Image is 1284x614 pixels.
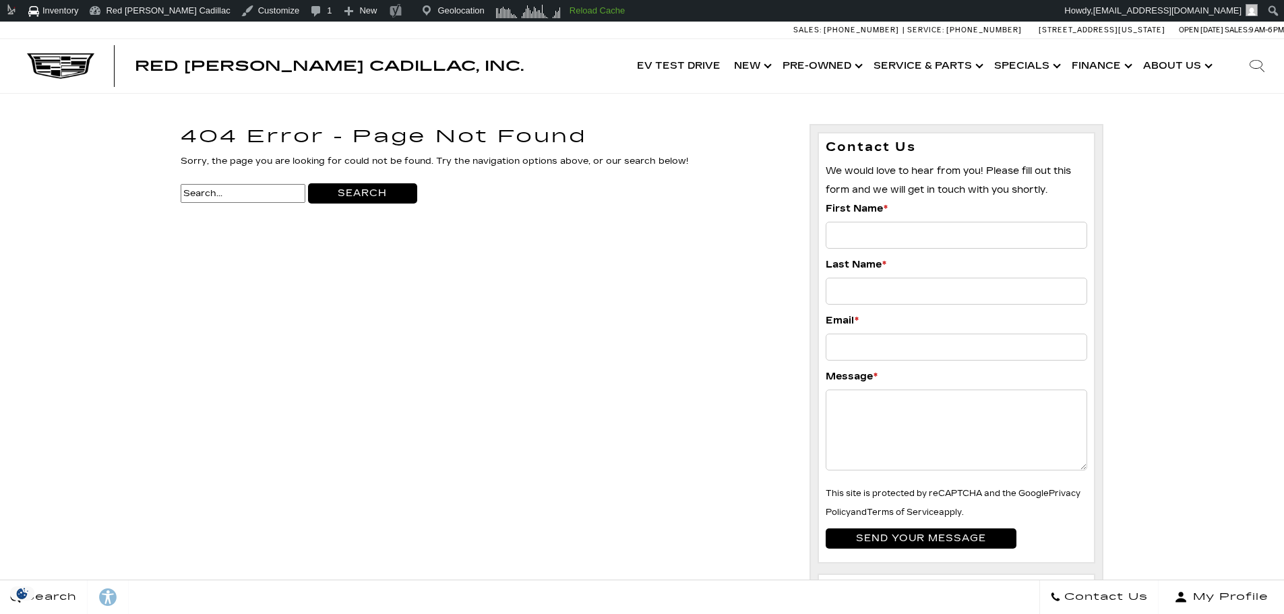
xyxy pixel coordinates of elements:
a: Finance [1065,39,1136,93]
a: Service: [PHONE_NUMBER] [903,26,1025,34]
img: Opt-Out Icon [7,586,38,601]
label: Message [826,367,878,386]
a: Sales: [PHONE_NUMBER] [793,26,903,34]
span: We would love to hear from you! Please fill out this form and we will get in touch with you shortly. [826,165,1071,195]
img: Cadillac Dark Logo with Cadillac White Text [27,53,94,79]
span: [PHONE_NUMBER] [824,26,899,34]
a: Service & Parts [867,39,987,93]
label: Last Name [826,255,886,274]
a: Privacy Policy [826,489,1080,517]
section: Click to Open Cookie Consent Modal [7,586,38,601]
span: Search [21,588,77,607]
a: Pre-Owned [776,39,867,93]
a: EV Test Drive [630,39,727,93]
span: [PHONE_NUMBER] [946,26,1022,34]
span: My Profile [1188,588,1268,607]
a: Red [PERSON_NAME] Cadillac, Inc. [135,59,524,73]
h3: Contact Us [826,140,1088,155]
input: Send your message [826,528,1016,549]
a: New [727,39,776,93]
span: Contact Us [1061,588,1148,607]
a: Contact Us [1039,580,1159,614]
small: This site is protected by reCAPTCHA and the Google and apply. [826,489,1080,517]
h1: 404 Error - Page Not Found [181,127,789,147]
div: Sorry, the page you are looking for could not be found. Try the navigation options above, or our ... [171,114,799,210]
a: About Us [1136,39,1217,93]
button: Open user profile menu [1159,580,1284,614]
span: Service: [907,26,944,34]
a: [STREET_ADDRESS][US_STATE] [1039,26,1165,34]
span: [EMAIL_ADDRESS][DOMAIN_NAME] [1093,5,1242,16]
label: Email [826,311,859,330]
span: Open [DATE] [1179,26,1223,34]
input: Search [308,183,418,204]
span: 9 AM-6 PM [1249,26,1284,34]
strong: Reload Cache [570,5,625,16]
span: Sales: [1225,26,1249,34]
input: Search... [181,184,305,203]
img: Visitors over 48 hours. Click for more Clicky Site Stats. [491,2,565,21]
span: Sales: [793,26,822,34]
span: Red [PERSON_NAME] Cadillac, Inc. [135,58,524,74]
a: Terms of Service [867,508,939,517]
a: Specials [987,39,1065,93]
label: First Name [826,199,888,218]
